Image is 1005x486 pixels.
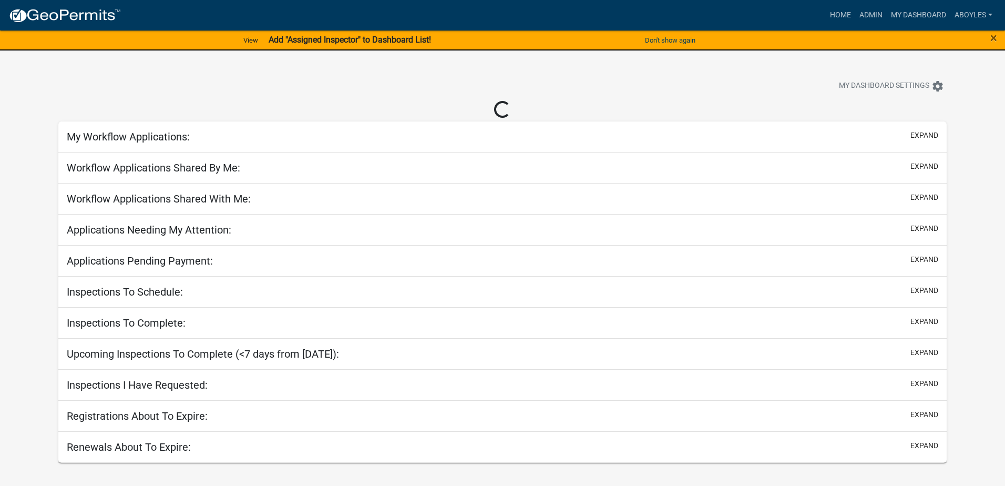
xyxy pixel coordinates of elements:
button: expand [910,192,938,203]
a: Admin [855,5,887,25]
a: Home [826,5,855,25]
h5: Applications Pending Payment: [67,255,213,267]
button: My Dashboard Settingssettings [830,76,952,96]
a: View [239,32,262,49]
h5: Workflow Applications Shared By Me: [67,161,240,174]
h5: Applications Needing My Attention: [67,224,231,236]
span: × [990,31,997,45]
button: Close [990,32,997,44]
a: My Dashboard [887,5,950,25]
i: settings [931,80,944,93]
h5: My Workflow Applications: [67,130,190,143]
button: expand [910,316,938,327]
a: aboyles [950,5,997,25]
button: expand [910,285,938,296]
h5: Inspections I Have Requested: [67,379,208,391]
strong: Add "Assigned Inspector" to Dashboard List! [269,35,431,45]
h5: Registrations About To Expire: [67,410,208,422]
span: My Dashboard Settings [839,80,929,93]
h5: Workflow Applications Shared With Me: [67,193,251,205]
button: expand [910,254,938,265]
button: expand [910,440,938,451]
button: expand [910,378,938,389]
button: expand [910,223,938,234]
button: expand [910,130,938,141]
h5: Inspections To Complete: [67,317,186,329]
button: Don't show again [641,32,700,49]
button: expand [910,347,938,358]
h5: Renewals About To Expire: [67,441,191,453]
button: expand [910,409,938,420]
h5: Upcoming Inspections To Complete (<7 days from [DATE]): [67,348,339,360]
h5: Inspections To Schedule: [67,286,183,298]
button: expand [910,161,938,172]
